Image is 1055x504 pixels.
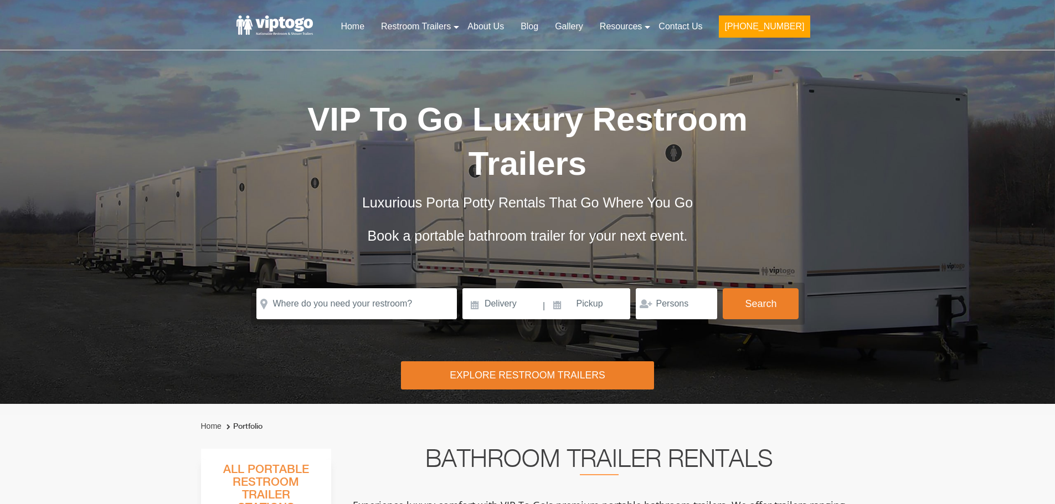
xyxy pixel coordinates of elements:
input: Delivery [462,288,542,319]
button: [PHONE_NUMBER] [719,15,810,38]
div: Explore Restroom Trailers [401,361,654,389]
button: Search [723,288,799,319]
a: [PHONE_NUMBER] [711,14,818,44]
span: Luxurious Porta Potty Rentals That Go Where You Go [362,195,693,210]
h2: Bathroom Trailer Rentals [346,449,852,475]
input: Persons [636,288,717,319]
input: Pickup [547,288,631,319]
input: Where do you need your restroom? [256,288,457,319]
span: | [543,288,545,324]
a: Gallery [547,14,591,39]
a: Home [201,422,222,430]
a: Resources [591,14,650,39]
a: Blog [512,14,547,39]
li: Portfolio [224,420,263,433]
a: Home [332,14,373,39]
a: About Us [459,14,512,39]
span: VIP To Go Luxury Restroom Trailers [307,101,748,182]
span: Book a portable bathroom trailer for your next event. [367,228,687,243]
a: Contact Us [650,14,711,39]
a: Restroom Trailers [373,14,459,39]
